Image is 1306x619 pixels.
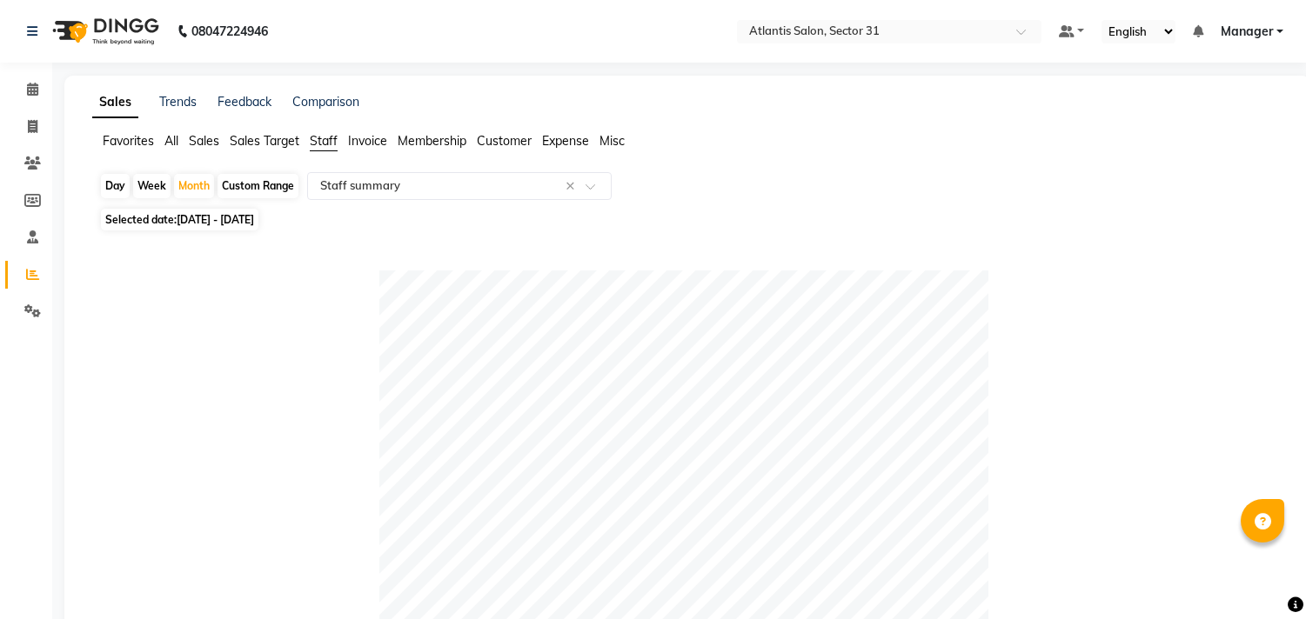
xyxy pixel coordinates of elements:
div: Week [133,174,171,198]
span: Sales Target [230,133,299,149]
div: Month [174,174,214,198]
span: Manager [1221,23,1273,41]
b: 08047224946 [191,7,268,56]
div: Day [101,174,130,198]
a: Feedback [218,94,271,110]
div: Custom Range [218,174,298,198]
iframe: chat widget [1233,549,1289,602]
span: Sales [189,133,219,149]
a: Comparison [292,94,359,110]
span: Membership [398,133,466,149]
span: All [164,133,178,149]
span: [DATE] - [DATE] [177,213,254,226]
a: Trends [159,94,197,110]
span: Invoice [348,133,387,149]
span: Clear all [566,177,580,196]
span: Expense [542,133,589,149]
span: Favorites [103,133,154,149]
img: logo [44,7,164,56]
span: Staff [310,133,338,149]
a: Sales [92,87,138,118]
span: Misc [599,133,625,149]
span: Customer [477,133,532,149]
span: Selected date: [101,209,258,230]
